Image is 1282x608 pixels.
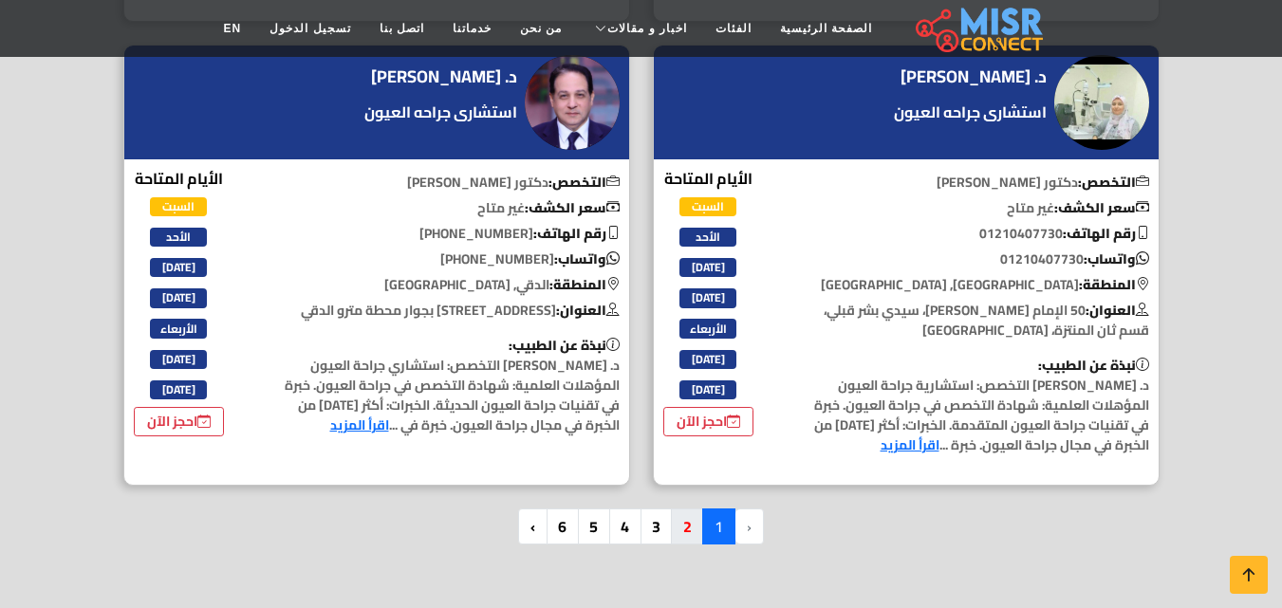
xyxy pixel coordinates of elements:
b: نبذة عن الطبيب: [509,333,620,358]
b: واتساب: [1084,247,1149,271]
b: واتساب: [554,247,620,271]
span: [DATE] [150,350,207,369]
b: رقم الهاتف: [1063,221,1149,246]
a: استشارى جراحه العيون [889,101,1051,123]
span: السبت [150,197,207,216]
img: د. أشرف الهباق [525,55,620,150]
a: 3 [640,508,673,544]
span: [DATE] [150,258,207,277]
a: من نحن [506,10,576,46]
span: اخبار و مقالات [607,20,687,37]
b: نبذة عن الطبيب: [1038,353,1149,378]
a: EN [210,10,256,46]
p: 01210407730 [786,224,1159,244]
b: التخصص: [1078,170,1149,194]
p: الدقي, [GEOGRAPHIC_DATA] [256,275,629,295]
span: الأحد [679,228,736,247]
b: المنطقة: [549,272,620,297]
a: اتصل بنا [365,10,438,46]
a: احجز الآن [134,407,224,436]
div: الأيام المتاحة [663,167,753,437]
span: الأربعاء [679,319,736,338]
p: د. [PERSON_NAME] التخصص: استشارية جراحة العيون المؤهلات العلمية: شهادة التخصص في جراحة العيون. خب... [786,356,1159,455]
p: د. [PERSON_NAME] التخصص: استشاري جراحة العيون المؤهلات العلمية: شهادة التخصص في جراحة العيون. خبر... [256,336,629,435]
a: 5 [577,508,610,544]
a: خدماتنا [438,10,506,46]
span: [DATE] [679,350,736,369]
img: د. سهام عبد الله [1054,55,1149,150]
p: ‎[PHONE_NUMBER] [256,224,629,244]
p: [STREET_ADDRESS] بجوار محطة مترو الدقي [256,301,629,321]
a: اقرأ المزيد [330,413,389,437]
li: pagination.previous [734,508,764,544]
span: الأربعاء [150,319,207,338]
a: د. [PERSON_NAME] [371,63,522,91]
b: سعر الكشف: [1054,195,1149,220]
a: 4 [608,508,641,544]
b: العنوان: [556,298,620,322]
a: 2 [671,508,704,544]
b: التخصص: [548,170,620,194]
span: [DATE] [150,380,207,399]
p: دكتور [PERSON_NAME] [786,173,1159,193]
b: المنطقة: [1079,272,1149,297]
a: استشارى جراحه العيون [360,101,522,123]
a: 6 [546,508,579,544]
span: [DATE] [679,288,736,307]
h4: د. [PERSON_NAME] [901,66,1047,87]
span: الأحد [150,228,207,247]
div: الأيام المتاحة [134,167,224,437]
p: 50 الإمام [PERSON_NAME]، سيدي بشر قبلي، قسم ثان المنتزة، [GEOGRAPHIC_DATA] [786,301,1159,341]
a: د. [PERSON_NAME] [901,63,1051,91]
p: 01210407730 [786,249,1159,269]
img: main.misr_connect [916,5,1043,52]
b: العنوان: [1086,298,1149,322]
a: الصفحة الرئيسية [766,10,886,46]
a: الفئات [701,10,766,46]
span: 1 [702,508,735,544]
h4: د. [PERSON_NAME] [371,66,517,87]
a: pagination.next [518,508,548,544]
a: اقرأ المزيد [881,433,939,457]
p: غير متاح [786,198,1159,218]
span: [DATE] [150,288,207,307]
span: [DATE] [679,380,736,399]
p: ‎[PHONE_NUMBER] [256,249,629,269]
span: السبت [679,197,736,216]
a: احجز الآن [663,407,753,436]
a: اخبار و مقالات [576,10,701,46]
a: تسجيل الدخول [255,10,364,46]
p: دكتور [PERSON_NAME] [256,173,629,193]
b: سعر الكشف: [525,195,620,220]
p: [GEOGRAPHIC_DATA], [GEOGRAPHIC_DATA] [786,275,1159,295]
p: غير متاح [256,198,629,218]
b: رقم الهاتف: [533,221,620,246]
span: [DATE] [679,258,736,277]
